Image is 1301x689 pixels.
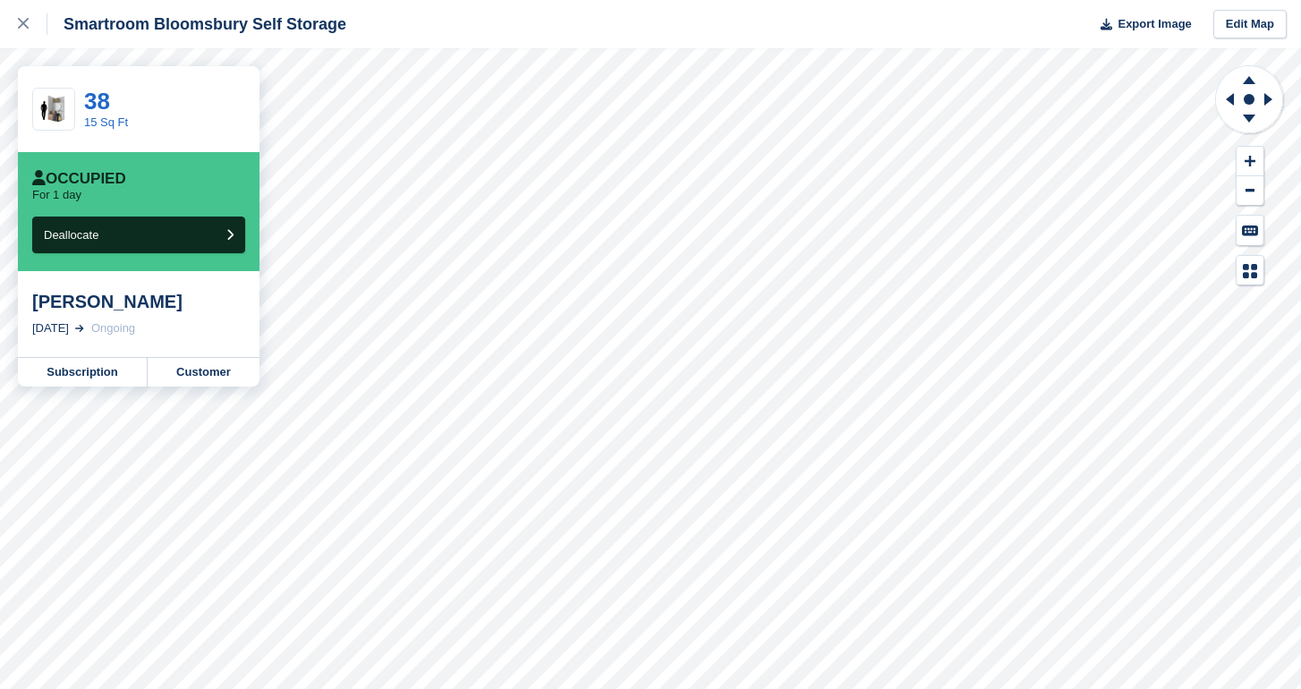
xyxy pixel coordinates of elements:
button: Zoom Out [1237,176,1263,206]
span: Deallocate [44,228,98,242]
div: Smartroom Bloomsbury Self Storage [47,13,346,35]
button: Keyboard Shortcuts [1237,216,1263,245]
div: Occupied [32,170,126,188]
a: 38 [84,88,110,115]
div: [DATE] [32,319,69,337]
a: 15 Sq Ft [84,115,128,129]
button: Deallocate [32,217,245,253]
a: Customer [148,358,259,387]
div: [PERSON_NAME] [32,291,245,312]
a: Subscription [18,358,148,387]
img: arrow-right-light-icn-cde0832a797a2874e46488d9cf13f60e5c3a73dbe684e267c42b8395dfbc2abf.svg [75,325,84,332]
a: Edit Map [1213,10,1287,39]
button: Zoom In [1237,147,1263,176]
img: 15-sqft-unit.jpg [33,94,74,125]
button: Map Legend [1237,256,1263,285]
button: Export Image [1090,10,1192,39]
p: For 1 day [32,188,81,202]
div: Ongoing [91,319,135,337]
span: Export Image [1118,15,1191,33]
